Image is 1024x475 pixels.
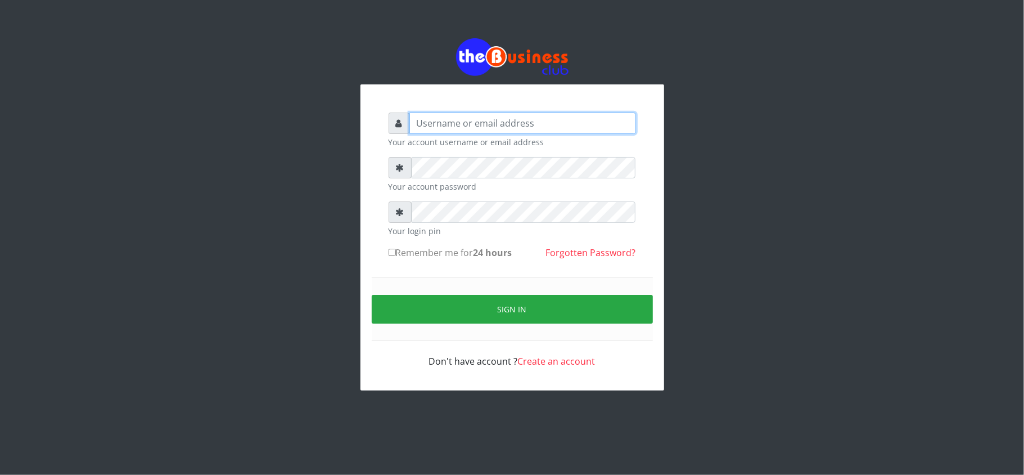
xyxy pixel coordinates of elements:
[372,295,653,324] button: Sign in
[389,181,636,192] small: Your account password
[546,247,636,259] a: Forgotten Password?
[389,249,396,256] input: Remember me for24 hours
[389,225,636,237] small: Your login pin
[409,113,636,134] input: Username or email address
[473,247,512,259] b: 24 hours
[389,341,636,368] div: Don't have account ?
[389,246,512,259] label: Remember me for
[389,136,636,148] small: Your account username or email address
[518,355,596,368] a: Create an account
